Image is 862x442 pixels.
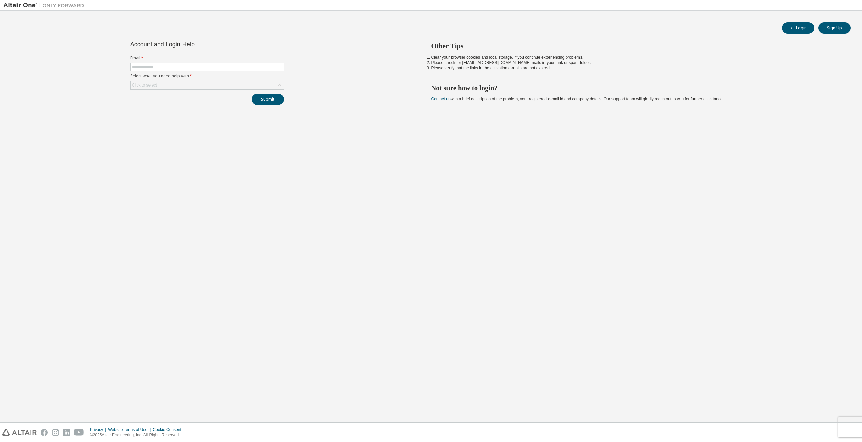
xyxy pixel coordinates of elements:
li: Please verify that the links in the activation e-mails are not expired. [431,65,839,71]
button: Login [782,22,814,34]
img: Altair One [3,2,88,9]
button: Sign Up [818,22,851,34]
div: Privacy [90,427,108,432]
img: altair_logo.svg [2,429,37,436]
div: Website Terms of Use [108,427,153,432]
li: Clear your browser cookies and local storage, if you continue experiencing problems. [431,55,839,60]
li: Please check for [EMAIL_ADDRESS][DOMAIN_NAME] mails in your junk or spam folder. [431,60,839,65]
div: Account and Login Help [130,42,253,47]
label: Select what you need help with [130,73,284,79]
div: Click to select [132,82,157,88]
button: Submit [252,94,284,105]
h2: Other Tips [431,42,839,50]
div: Click to select [131,81,284,89]
a: Contact us [431,97,451,101]
h2: Not sure how to login? [431,83,839,92]
img: linkedin.svg [63,429,70,436]
img: facebook.svg [41,429,48,436]
img: instagram.svg [52,429,59,436]
div: Cookie Consent [153,427,185,432]
span: with a brief description of the problem, your registered e-mail id and company details. Our suppo... [431,97,724,101]
p: © 2025 Altair Engineering, Inc. All Rights Reserved. [90,432,186,438]
img: youtube.svg [74,429,84,436]
label: Email [130,55,284,61]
